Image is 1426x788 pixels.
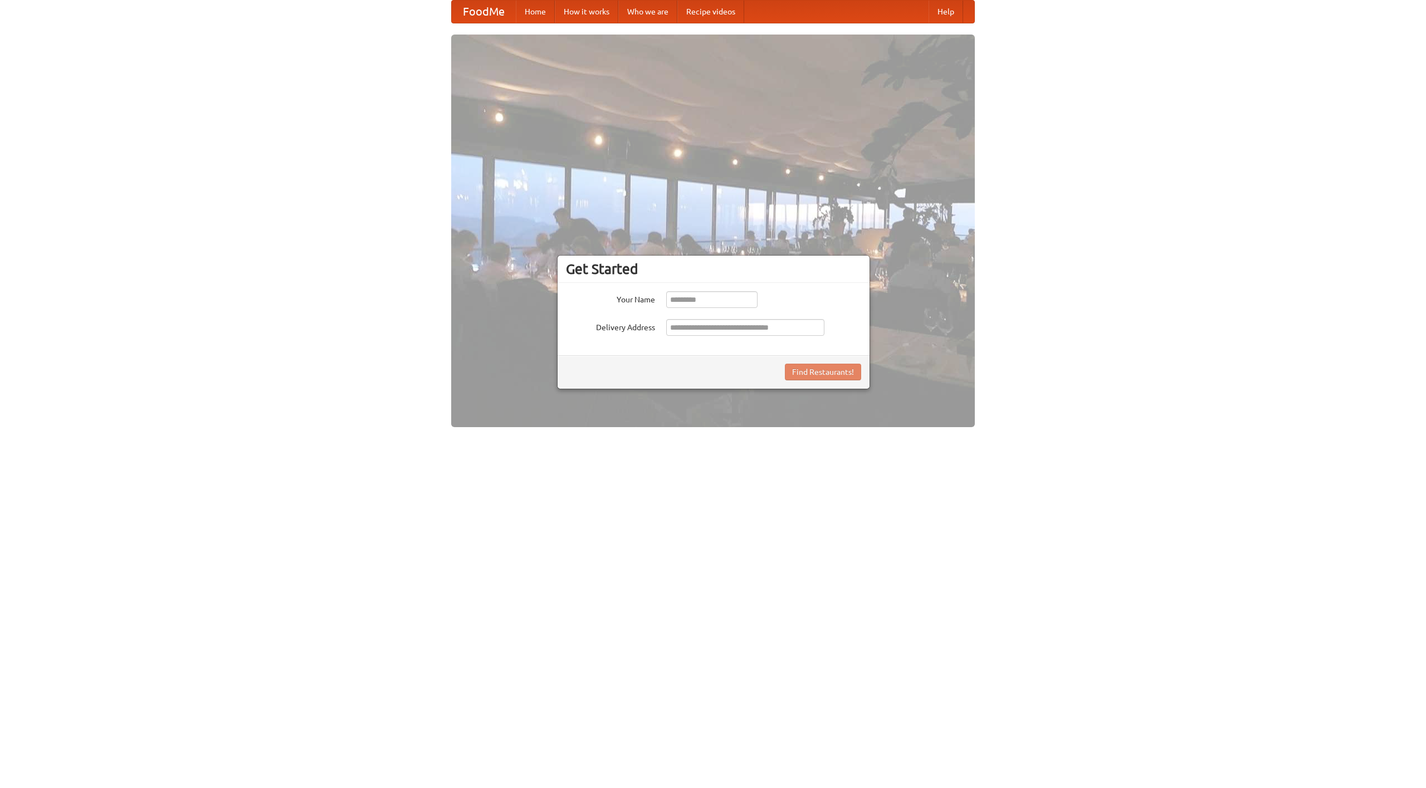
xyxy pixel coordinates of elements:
label: Delivery Address [566,319,655,333]
a: Home [516,1,555,23]
label: Your Name [566,291,655,305]
a: How it works [555,1,618,23]
h3: Get Started [566,261,861,277]
a: Recipe videos [677,1,744,23]
a: Who we are [618,1,677,23]
a: FoodMe [452,1,516,23]
button: Find Restaurants! [785,364,861,380]
a: Help [929,1,963,23]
